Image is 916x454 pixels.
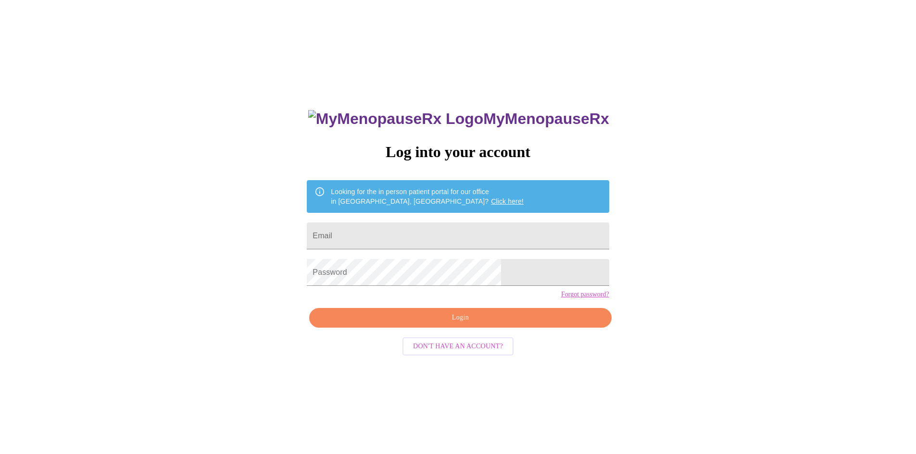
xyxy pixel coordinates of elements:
span: Login [320,312,600,324]
h3: MyMenopauseRx [308,110,609,128]
span: Don't have an account? [413,341,503,353]
a: Forgot password? [561,291,609,298]
a: Don't have an account? [400,341,516,349]
button: Login [309,308,611,328]
h3: Log into your account [307,143,609,161]
img: MyMenopauseRx Logo [308,110,483,128]
keeper-lock: Open Keeper Popup [484,267,495,278]
button: Don't have an account? [402,337,514,356]
div: Looking for the in person patient portal for our office in [GEOGRAPHIC_DATA], [GEOGRAPHIC_DATA]? [331,183,524,210]
a: Click here! [491,197,524,205]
